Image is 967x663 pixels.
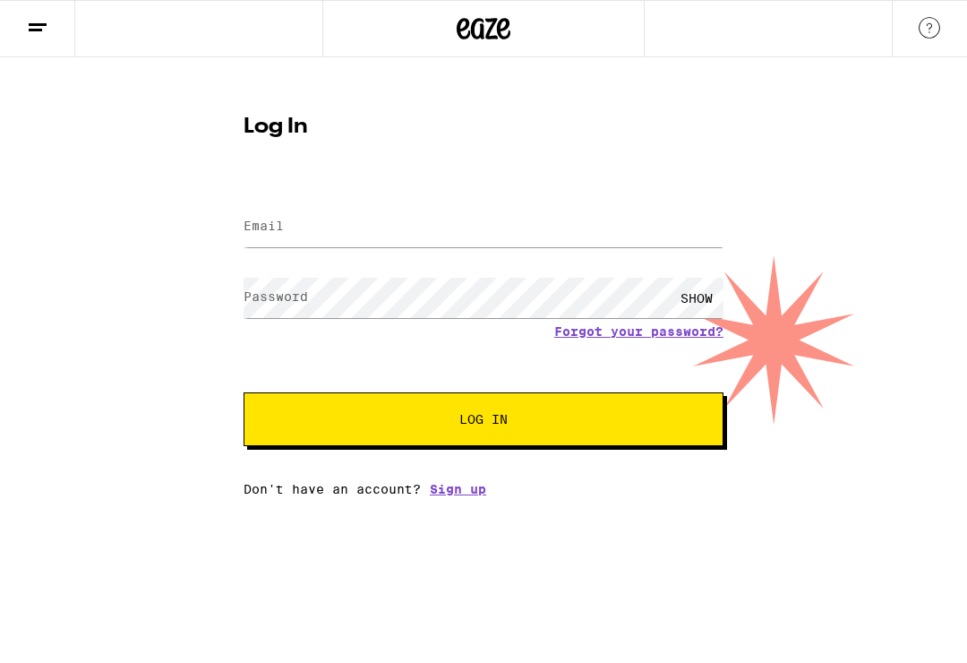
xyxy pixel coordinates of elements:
label: Password [244,289,308,304]
a: Sign up [430,482,486,496]
input: Email [244,207,723,247]
div: SHOW [670,278,723,318]
h1: Log In [244,116,723,138]
a: Forgot your password? [554,324,723,339]
label: Email [244,219,284,233]
span: Log In [459,413,508,426]
div: Don't have an account? [244,482,723,496]
button: Log In [244,392,723,446]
